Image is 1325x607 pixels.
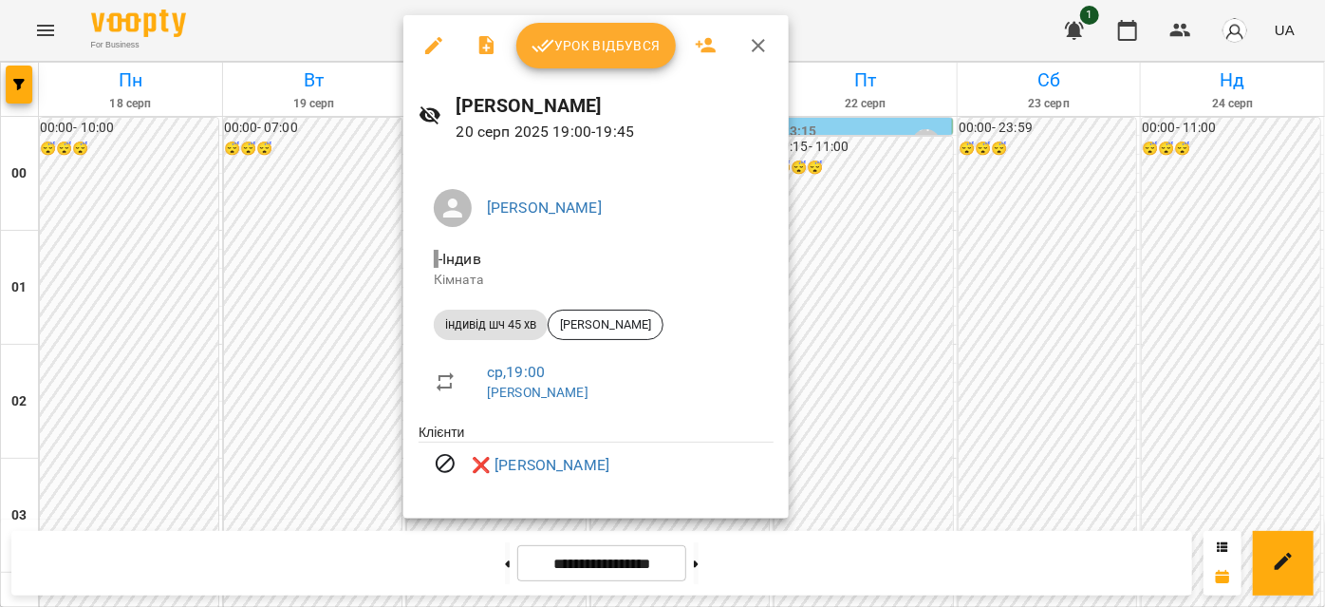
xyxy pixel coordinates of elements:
button: Урок відбувся [516,23,676,68]
span: - Індив [434,250,485,268]
p: 20 серп 2025 19:00 - 19:45 [457,121,774,143]
span: індивід шч 45 хв [434,316,548,333]
a: [PERSON_NAME] [487,385,588,400]
a: ср , 19:00 [487,363,545,381]
h6: [PERSON_NAME] [457,91,774,121]
ul: Клієнти [419,423,774,496]
svg: Візит скасовано [434,452,457,475]
p: Кімната [434,271,758,290]
a: [PERSON_NAME] [487,199,602,217]
a: ❌ [PERSON_NAME] [472,454,609,477]
div: [PERSON_NAME] [548,310,663,340]
span: Урок відбувся [532,34,661,57]
span: [PERSON_NAME] [549,316,662,333]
